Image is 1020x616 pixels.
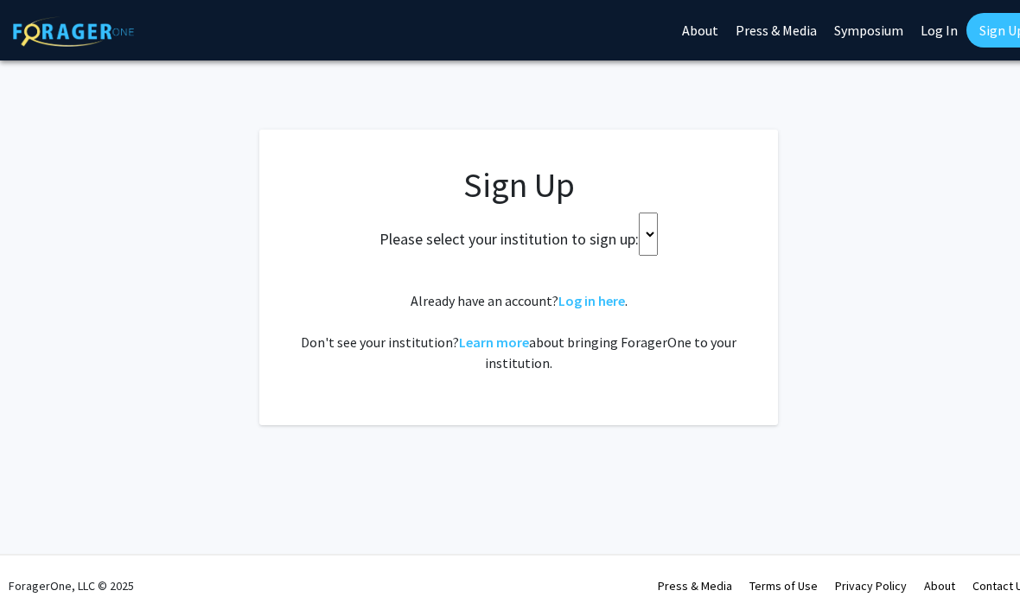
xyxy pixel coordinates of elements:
[9,556,134,616] div: ForagerOne, LLC © 2025
[658,578,732,594] a: Press & Media
[13,16,134,47] img: ForagerOne Logo
[558,292,625,309] a: Log in here
[294,290,743,373] div: Already have an account? . Don't see your institution? about bringing ForagerOne to your institut...
[749,578,818,594] a: Terms of Use
[924,578,955,594] a: About
[294,164,743,206] h1: Sign Up
[835,578,907,594] a: Privacy Policy
[379,230,639,249] h2: Please select your institution to sign up:
[459,333,529,351] a: Learn more about bringing ForagerOne to your institution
